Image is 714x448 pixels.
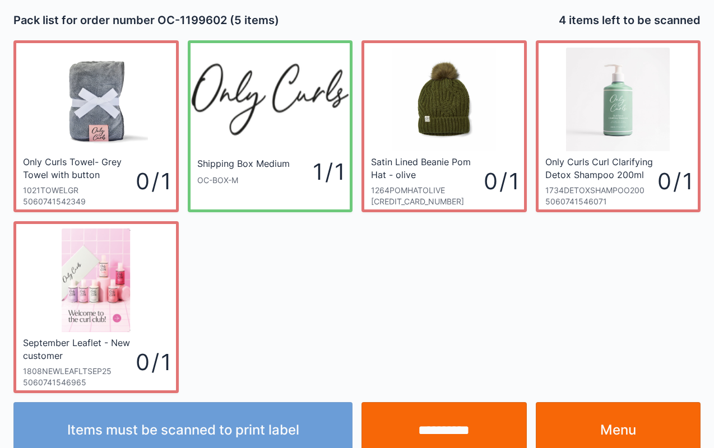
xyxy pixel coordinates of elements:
[566,48,670,151] img: 1_1200x.jpg
[13,40,179,212] a: Only Curls Towel- Grey Towel with button fastening1021TOWELGR50607415423490 / 1
[484,165,517,197] div: 0 / 1
[293,156,344,188] div: 1 / 1
[361,40,527,212] a: Satin Lined Beanie Pom Hat - olive1264POMHATOLIVE[CREDIT_CARD_NUMBER]0 / 1
[188,40,353,212] a: Shipping Box MediumOC-BOX-M1 / 1
[657,165,691,197] div: 0 / 1
[559,12,701,28] h2: 4 items left to be scanned
[371,196,484,207] div: [CREDIT_CARD_NUMBER]
[392,48,496,151] img: 04957copy_1200x.jpg
[136,346,169,378] div: 0 / 1
[13,221,179,393] a: September Leaflet - New customer1808NEWLEAFLTSEP2550607415469650 / 1
[191,48,350,151] img: oc_200x.webp
[23,196,136,207] div: 5060741542349
[23,337,133,361] div: September Leaflet - New customer
[371,185,484,196] div: 1264POMHATOLIVE
[197,175,293,186] div: OC-BOX-M
[545,196,658,207] div: 5060741546071
[371,156,481,180] div: Satin Lined Beanie Pom Hat - olive
[545,185,658,196] div: 1734DETOXSHAMPOO200
[13,12,353,28] h2: Pack list for order number OC-1199602 (5 items)
[23,156,133,180] div: Only Curls Towel- Grey Towel with button fastening
[136,165,169,197] div: 0 / 1
[23,185,136,196] div: 1021TOWELGR
[44,48,148,151] img: greyrolled_1200x.jpg
[62,228,131,332] img: Downloads-NEW-customer-SEPT-25.png
[545,156,655,180] div: Only Curls Curl Clarifying Detox Shampoo 200ml
[23,377,136,388] div: 5060741546965
[197,157,290,170] div: Shipping Box Medium
[536,40,701,212] a: Only Curls Curl Clarifying Detox Shampoo 200ml1734DETOXSHAMPOO20050607415460710 / 1
[23,366,136,377] div: 1808NEWLEAFLTSEP25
